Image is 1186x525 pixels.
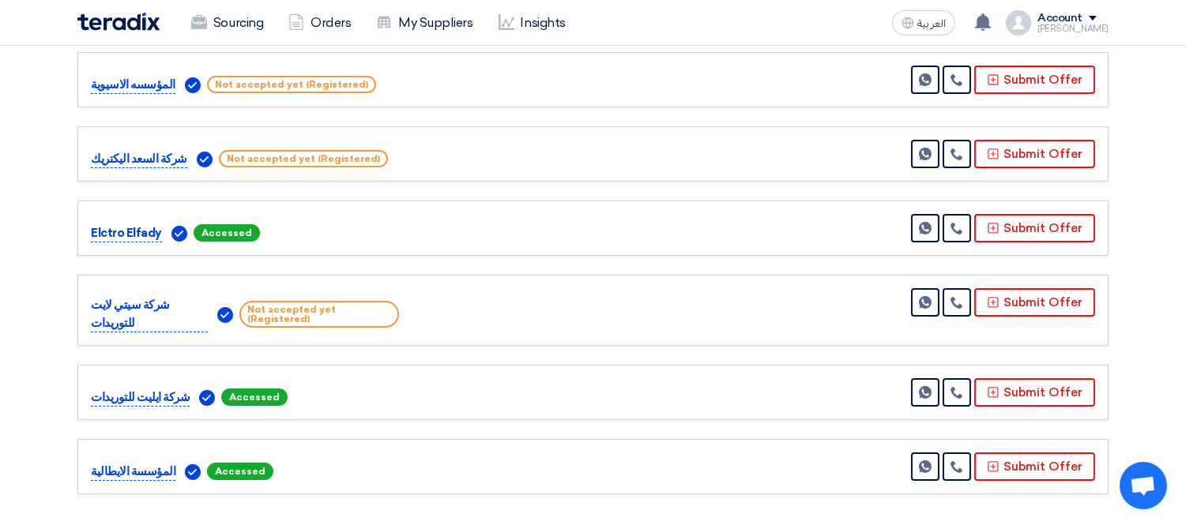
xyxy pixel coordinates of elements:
p: Elctro Elfady [91,224,162,243]
div: Account [1037,12,1082,25]
button: Submit Offer [974,140,1095,168]
img: profile_test.png [1006,10,1031,36]
span: Accessed [221,388,288,406]
span: Not accepted yet (Registered) [219,150,388,167]
button: Submit Offer [974,214,1095,242]
div: [PERSON_NAME] [1037,24,1109,33]
a: Orders [276,6,363,40]
button: Submit Offer [974,378,1095,407]
a: Insights [486,6,578,40]
p: شركة ايليت للتوريدات [91,388,190,407]
span: العربية [917,18,946,29]
span: Accessed [207,463,273,480]
img: Verified Account [197,152,213,167]
a: Sourcing [179,6,276,40]
p: المؤسسه الاسيوية [91,76,175,95]
img: Teradix logo [77,13,160,31]
img: Verified Account [199,390,215,406]
img: Verified Account [217,307,233,323]
img: Verified Account [185,77,201,93]
button: Submit Offer [974,452,1095,481]
div: Open chat [1120,462,1167,509]
button: Submit Offer [974,288,1095,317]
p: شركة سيتي لايت للتوريدات [91,296,208,332]
span: Not accepted yet (Registered) [207,76,376,93]
span: Accessed [194,224,260,242]
button: Submit Offer [974,66,1095,94]
img: Verified Account [185,464,201,480]
img: Verified Account [171,226,187,242]
button: العربية [892,10,955,36]
a: My Suppliers [363,6,485,40]
span: Not accepted yet (Registered) [239,301,399,328]
p: المؤسسة الايطالية [91,463,175,482]
p: شركة السعد اليكتريك [91,150,187,169]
